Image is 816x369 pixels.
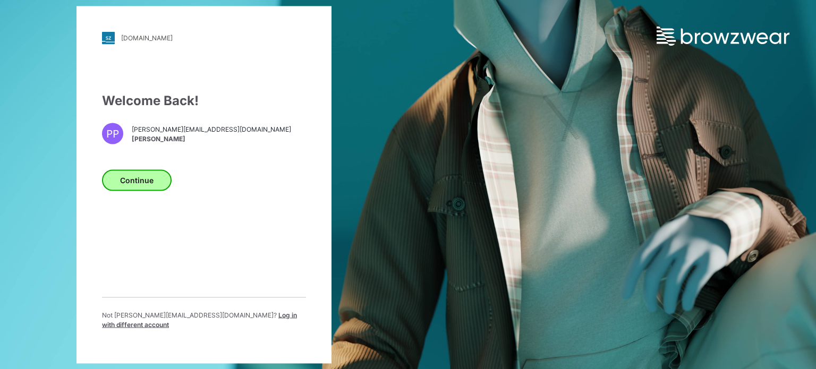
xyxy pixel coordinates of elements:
img: browzwear-logo.e42bd6dac1945053ebaf764b6aa21510.svg [657,27,789,46]
span: [PERSON_NAME] [132,134,291,144]
div: [DOMAIN_NAME] [121,34,173,42]
div: Welcome Back! [102,91,306,110]
a: [DOMAIN_NAME] [102,31,306,44]
span: [PERSON_NAME][EMAIL_ADDRESS][DOMAIN_NAME] [132,125,291,134]
p: Not [PERSON_NAME][EMAIL_ADDRESS][DOMAIN_NAME] ? [102,310,306,329]
img: stylezone-logo.562084cfcfab977791bfbf7441f1a819.svg [102,31,115,44]
div: PP [102,123,123,144]
button: Continue [102,169,172,191]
